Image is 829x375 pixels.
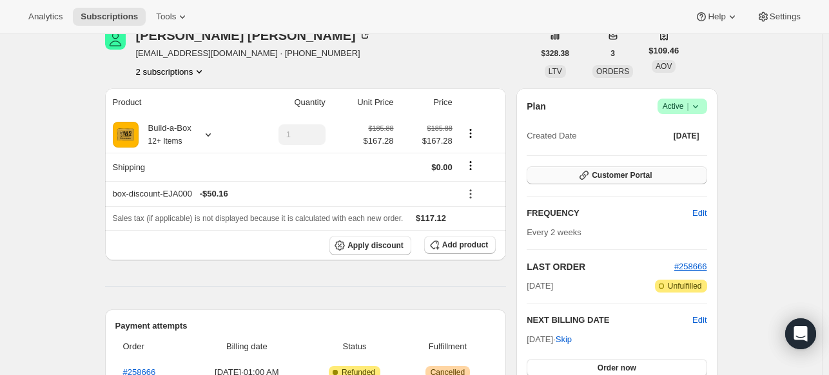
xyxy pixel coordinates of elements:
button: Shipping actions [460,159,481,173]
span: Skip [556,333,572,346]
span: LTV [549,67,562,76]
div: [PERSON_NAME] [PERSON_NAME] [136,29,371,42]
span: Subscriptions [81,12,138,22]
img: product img [113,122,139,148]
button: Edit [692,314,707,327]
span: $167.28 [402,135,453,148]
button: 3 [603,44,623,63]
button: #258666 [674,260,707,273]
button: [DATE] [666,127,707,145]
button: Skip [548,329,580,350]
small: $185.88 [427,124,453,132]
button: Product actions [136,65,206,78]
button: Help [687,8,746,26]
span: $0.00 [431,162,453,172]
a: #258666 [674,262,707,271]
th: Product [105,88,245,117]
small: $185.88 [368,124,393,132]
button: Edit [685,203,714,224]
span: - $50.16 [200,187,228,200]
span: [EMAIL_ADDRESS][DOMAIN_NAME] · [PHONE_NUMBER] [136,47,371,60]
span: $109.46 [649,44,679,57]
span: Billing date [191,340,302,353]
span: 3 [610,48,615,59]
h2: Payment attempts [115,320,496,332]
span: Fulfillment [407,340,489,353]
span: AOV [656,62,672,71]
div: Open Intercom Messenger [785,318,816,349]
span: Tools [156,12,176,22]
button: Subscriptions [73,8,146,26]
span: Order now [598,363,636,373]
span: Blake Marshall [105,29,126,50]
button: $328.38 [534,44,577,63]
span: Sales tax (if applicable) is not displayed because it is calculated with each new order. [113,214,404,223]
span: Customer Portal [592,170,652,180]
span: $167.28 [364,135,394,148]
th: Price [398,88,456,117]
span: $117.12 [416,213,446,223]
h2: Plan [527,100,546,113]
span: Unfulfilled [668,281,702,291]
span: Settings [770,12,801,22]
h2: NEXT BILLING DATE [527,314,692,327]
button: Add product [424,236,496,254]
span: Active [663,100,702,113]
span: Created Date [527,130,576,142]
span: Edit [692,207,707,220]
div: Build-a-Box [139,122,191,148]
span: | [687,101,688,111]
th: Order [115,332,188,361]
th: Quantity [244,88,329,117]
span: $328.38 [541,48,569,59]
span: [DATE] [674,131,699,141]
button: Tools [148,8,197,26]
h2: LAST ORDER [527,260,674,273]
span: ORDERS [596,67,629,76]
button: Settings [749,8,808,26]
span: [DATE] [527,280,553,293]
span: Status [309,340,399,353]
button: Customer Portal [527,166,707,184]
span: Add product [442,240,488,250]
span: Help [708,12,725,22]
button: Analytics [21,8,70,26]
div: box-discount-EJA000 [113,187,453,200]
button: Apply discount [329,236,411,255]
span: Apply discount [347,240,404,251]
small: 12+ Items [148,137,182,146]
button: Product actions [460,126,481,140]
th: Unit Price [329,88,398,117]
th: Shipping [105,153,245,181]
h2: FREQUENCY [527,207,692,220]
span: Every 2 weeks [527,227,581,237]
span: Analytics [28,12,63,22]
span: [DATE] · [527,334,572,344]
